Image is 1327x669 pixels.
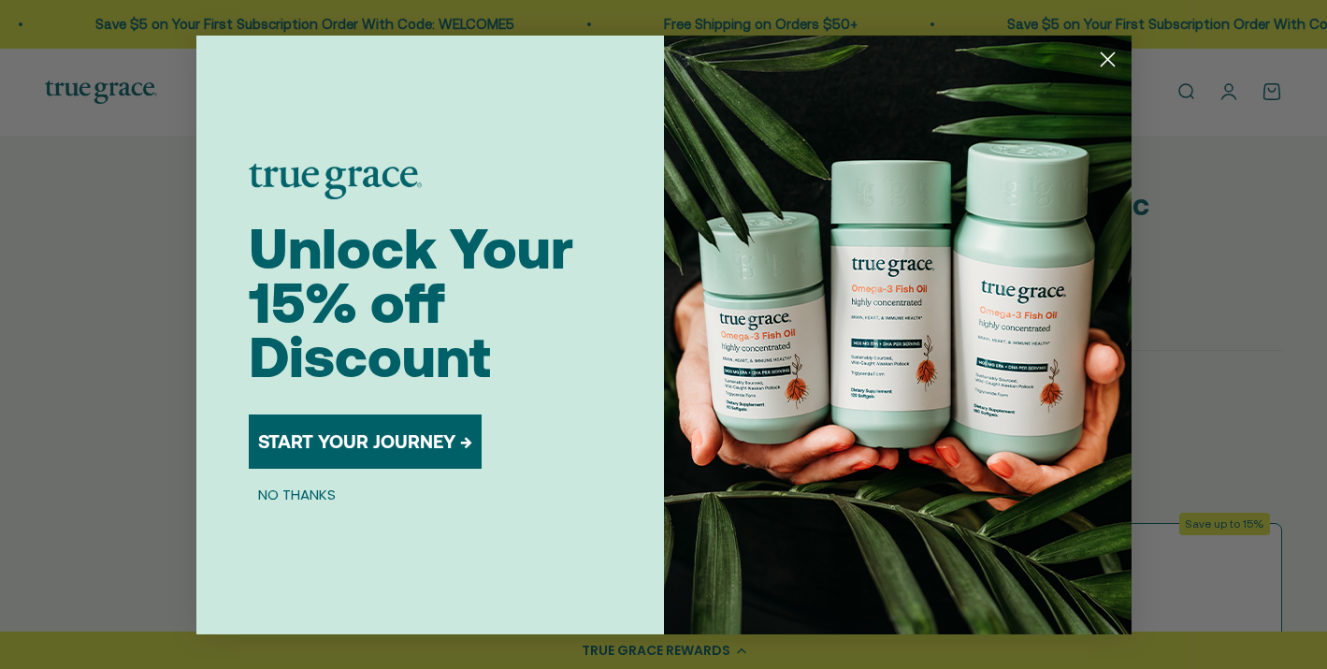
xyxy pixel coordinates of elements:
[249,414,482,469] button: START YOUR JOURNEY →
[664,36,1132,634] img: 098727d5-50f8-4f9b-9554-844bb8da1403.jpeg
[249,164,422,199] img: logo placeholder
[249,484,345,506] button: NO THANKS
[249,216,573,389] span: Unlock Your 15% off Discount
[1091,43,1124,76] button: Close dialog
